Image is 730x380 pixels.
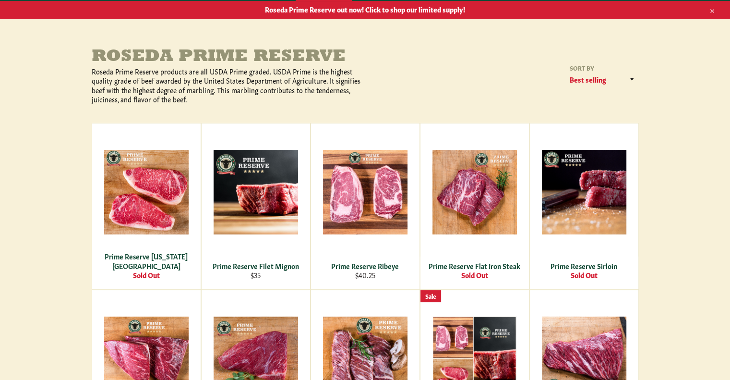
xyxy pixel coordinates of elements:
[98,270,194,280] div: Sold Out
[201,123,311,290] a: Prime Reserve Filet Mignon Prime Reserve Filet Mignon $35
[567,64,639,72] label: Sort by
[542,150,626,234] img: Prime Reserve Sirloin
[426,270,523,280] div: Sold Out
[104,150,189,234] img: Prime Reserve New York Strip
[536,261,632,270] div: Prime Reserve Sirloin
[207,270,304,280] div: $35
[317,261,413,270] div: Prime Reserve Ribeye
[98,252,194,270] div: Prime Reserve [US_STATE][GEOGRAPHIC_DATA]
[323,150,407,234] img: Prime Reserve Ribeye
[92,67,365,104] p: Roseda Prime Reserve products are all USDA Prime graded. USDA Prime is the highest quality grade ...
[92,48,365,67] h1: Roseda Prime Reserve
[311,123,420,290] a: Prime Reserve Ribeye Prime Reserve Ribeye $40.25
[92,123,201,290] a: Prime Reserve New York Strip Prime Reserve [US_STATE][GEOGRAPHIC_DATA] Sold Out
[536,270,632,280] div: Sold Out
[207,261,304,270] div: Prime Reserve Filet Mignon
[426,261,523,270] div: Prime Reserve Flat Iron Steak
[420,123,529,290] a: Prime Reserve Flat Iron Steak Prime Reserve Flat Iron Steak Sold Out
[432,150,517,234] img: Prime Reserve Flat Iron Steak
[420,290,441,302] div: Sale
[214,150,298,234] img: Prime Reserve Filet Mignon
[317,270,413,280] div: $40.25
[529,123,639,290] a: Prime Reserve Sirloin Prime Reserve Sirloin Sold Out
